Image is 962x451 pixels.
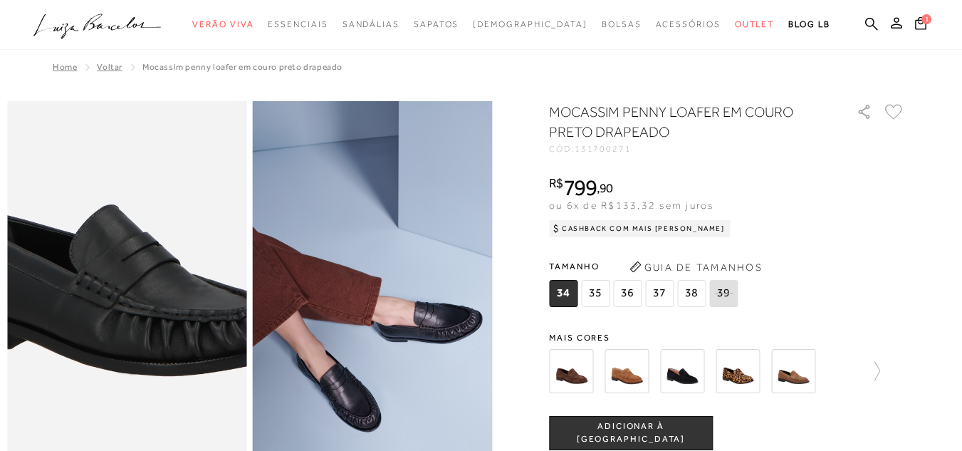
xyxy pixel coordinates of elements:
span: ou 6x de R$133,32 sem juros [549,199,713,211]
img: MOCASSIM PENNY LOAFER EM CAMURÇA CARAMELO DRAPEADO [771,349,815,393]
span: Mais cores [549,333,905,342]
span: Bolsas [602,19,642,29]
span: 131700271 [575,144,632,154]
span: 799 [563,175,597,200]
span: 90 [600,180,613,195]
span: Sandálias [343,19,399,29]
i: , [597,182,613,195]
div: CÓD: [549,145,834,153]
span: 1 [921,14,931,24]
span: Acessórios [656,19,721,29]
span: 36 [613,280,642,307]
span: 39 [709,280,738,307]
a: Voltar [97,62,122,72]
button: 1 [911,16,931,35]
h1: MOCASSIM PENNY LOAFER EM COURO PRETO DRAPEADO [549,102,816,142]
a: Home [53,62,77,72]
div: Cashback com Mais [PERSON_NAME] [549,220,731,237]
a: BLOG LB [788,11,830,38]
button: ADICIONAR À [GEOGRAPHIC_DATA] [549,416,713,450]
span: 35 [581,280,610,307]
a: noSubCategoriesText [343,11,399,38]
img: MOCASSIM CLÁSSICO EM COURO ONÇA [716,349,760,393]
span: Essenciais [268,19,328,29]
a: noSubCategoriesText [602,11,642,38]
span: Outlet [735,19,775,29]
i: R$ [549,177,563,190]
span: BLOG LB [788,19,830,29]
a: noSubCategoriesText [268,11,328,38]
a: noSubCategoriesText [656,11,721,38]
span: 34 [549,280,577,307]
span: Verão Viva [192,19,253,29]
span: Tamanho [549,256,741,277]
span: ADICIONAR À [GEOGRAPHIC_DATA] [550,420,712,445]
span: 37 [645,280,674,307]
img: MOCASSIM CLÁSSICO EM CAMURÇA PRETO [660,349,704,393]
img: MOCASSIM CLÁSSICO EM CAMURÇA CAFÉ [549,349,593,393]
a: noSubCategoriesText [192,11,253,38]
a: noSubCategoriesText [735,11,775,38]
span: MOCASSIM PENNY LOAFER EM COURO PRETO DRAPEADO [142,62,343,72]
button: Guia de Tamanhos [624,256,767,279]
span: 38 [677,280,706,307]
span: [DEMOGRAPHIC_DATA] [473,19,587,29]
a: noSubCategoriesText [414,11,459,38]
img: MOCASSIM CLÁSSICO EM CAMURÇA CARAMELO [605,349,649,393]
a: noSubCategoriesText [473,11,587,38]
span: Sapatos [414,19,459,29]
